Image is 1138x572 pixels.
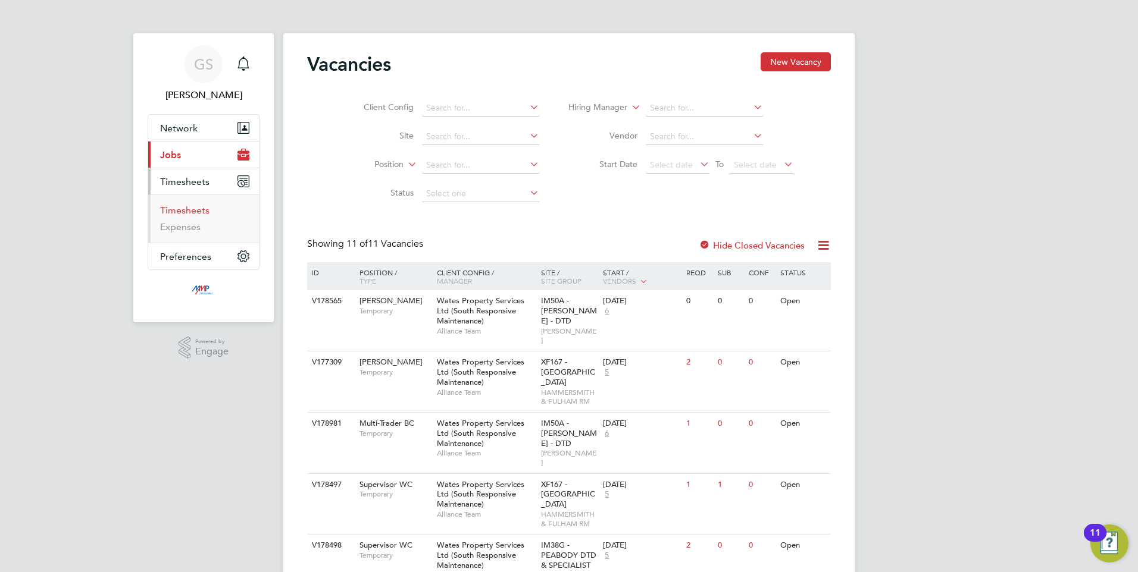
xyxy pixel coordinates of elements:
label: Hide Closed Vacancies [699,240,805,251]
div: 0 [715,413,746,435]
div: Sub [715,262,746,282]
div: Position / [351,262,434,291]
span: Select date [734,159,777,170]
span: George Stacey [148,88,260,102]
label: Start Date [569,159,637,169]
input: Search for... [422,128,539,145]
span: Temporary [359,429,431,438]
input: Search for... [646,128,763,145]
div: V178565 [309,290,351,312]
label: Site [345,130,414,141]
div: 0 [746,474,777,496]
div: 0 [715,535,746,557]
nav: Main navigation [133,33,274,322]
div: [DATE] [603,357,680,367]
span: Engage [195,347,229,357]
a: GS[PERSON_NAME] [148,45,260,102]
button: Preferences [148,243,259,269]
span: 6 [603,429,611,439]
input: Select one [422,186,539,202]
div: Open [777,535,829,557]
span: XF167 - [GEOGRAPHIC_DATA] [541,479,595,510]
span: Supervisor WC [359,479,412,489]
div: Open [777,474,829,496]
span: Alliance Team [437,448,535,458]
div: V178498 [309,535,351,557]
button: Open Resource Center, 11 new notifications [1090,524,1128,562]
button: Jobs [148,142,259,168]
div: 0 [715,351,746,373]
span: [PERSON_NAME] [541,326,598,345]
div: Timesheets [148,194,259,243]
div: V178497 [309,474,351,496]
span: Wates Property Services Ltd (South Responsive Maintenance) [437,418,524,448]
span: Temporary [359,306,431,316]
div: 1 [683,413,714,435]
div: [DATE] [603,480,680,490]
span: [PERSON_NAME] [359,296,423,306]
div: 0 [715,290,746,312]
span: HAMMERSMITH & FULHAM RM [541,510,598,528]
label: Client Config [345,102,414,112]
span: HAMMERSMITH & FULHAM RM [541,388,598,406]
div: 2 [683,535,714,557]
div: 0 [746,351,777,373]
div: 0 [746,290,777,312]
div: 0 [746,535,777,557]
div: Start / [600,262,683,292]
span: Manager [437,276,472,285]
span: 5 [603,367,611,378]
span: Temporary [359,551,431,560]
div: V177309 [309,351,351,373]
div: ID [309,262,351,282]
button: Timesheets [148,168,259,194]
div: 2 [683,351,714,373]
span: Alliance Team [437,326,535,336]
span: Type [359,276,376,285]
a: Expenses [160,221,201,232]
span: Alliance Team [437,388,535,397]
span: Wates Property Services Ltd (South Responsive Maintenance) [437,479,524,510]
label: Vendor [569,130,637,141]
div: Showing [307,238,426,250]
label: Status [345,187,414,198]
span: XF167 - [GEOGRAPHIC_DATA] [541,357,595,387]
div: Site / [538,262,601,291]
span: Site Group [541,276,581,285]
div: Open [777,351,829,373]
span: GS [194,56,213,72]
span: Network [160,122,198,134]
a: Timesheets [160,205,210,216]
input: Search for... [422,157,539,174]
span: Preferences [160,251,211,262]
span: Supervisor WC [359,540,412,550]
div: [DATE] [603,540,680,551]
span: Temporary [359,489,431,499]
div: [DATE] [603,296,680,306]
span: [PERSON_NAME] [541,448,598,467]
span: To [712,156,727,172]
span: Multi-Trader BC [359,418,414,428]
div: Client Config / [434,262,538,291]
input: Search for... [646,100,763,117]
div: V178981 [309,413,351,435]
span: Wates Property Services Ltd (South Responsive Maintenance) [437,296,524,326]
span: Alliance Team [437,510,535,519]
span: IM50A - [PERSON_NAME] - DTD [541,418,597,448]
span: Powered by [195,337,229,347]
label: Hiring Manager [559,102,627,114]
div: 0 [683,290,714,312]
div: 1 [715,474,746,496]
input: Search for... [422,100,539,117]
span: 6 [603,306,611,316]
span: 11 Vacancies [346,238,423,250]
a: Powered byEngage [179,337,229,359]
span: Jobs [160,149,181,161]
span: Timesheets [160,176,210,187]
div: Open [777,413,829,435]
span: 11 of [346,238,368,250]
button: Network [148,115,259,141]
span: Select date [650,159,693,170]
button: New Vacancy [761,52,831,71]
span: Wates Property Services Ltd (South Responsive Maintenance) [437,540,524,570]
